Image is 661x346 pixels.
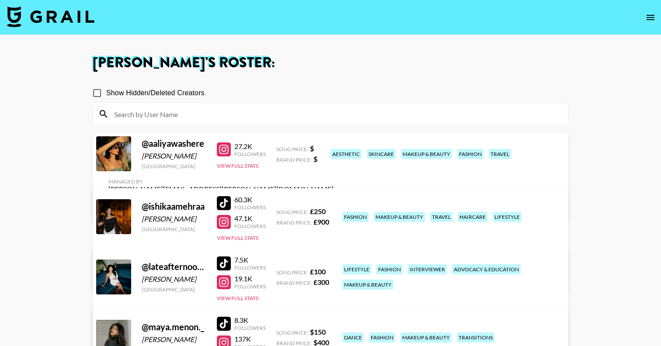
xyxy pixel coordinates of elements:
[108,178,334,185] div: Managed By
[400,332,452,343] div: makeup & beauty
[430,212,452,222] div: travel
[106,88,205,98] span: Show Hidden/Deleted Creators
[142,286,206,293] div: [GEOGRAPHIC_DATA]
[142,163,206,170] div: [GEOGRAPHIC_DATA]
[234,316,266,325] div: 8.3K
[401,149,452,159] div: makeup & beauty
[217,295,258,301] button: View Full Stats
[276,329,308,336] span: Song Price:
[367,149,396,159] div: skincare
[234,195,266,204] div: 60.3K
[234,223,266,229] div: Followers
[452,264,521,274] div: advocacy & education
[93,56,568,70] h1: [PERSON_NAME] 's Roster:
[142,261,206,272] div: @ lateafternoonthoughts
[234,264,266,271] div: Followers
[7,6,94,27] img: Grail Talent
[310,207,326,215] strong: £ 250
[313,218,329,226] strong: £ 900
[276,269,308,276] span: Song Price:
[109,107,563,121] input: Search by User Name
[142,152,206,160] div: [PERSON_NAME]
[457,332,494,343] div: transitions
[642,9,659,26] button: open drawer
[376,264,403,274] div: fashion
[142,335,206,344] div: [PERSON_NAME]
[276,146,308,152] span: Song Price:
[342,264,371,274] div: lifestyle
[234,151,266,157] div: Followers
[330,149,362,159] div: aesthetic
[458,212,487,222] div: haircare
[234,283,266,290] div: Followers
[342,332,364,343] div: dance
[234,256,266,264] div: 7.5K
[142,201,206,212] div: @ ishikaamehraa
[374,212,425,222] div: makeup & beauty
[342,280,393,290] div: makeup & beauty
[142,275,206,284] div: [PERSON_NAME]
[142,226,206,232] div: [GEOGRAPHIC_DATA]
[276,209,308,215] span: Song Price:
[310,328,326,336] strong: $ 150
[313,155,317,163] strong: $
[234,325,266,331] div: Followers
[310,144,314,152] strong: $
[217,235,258,241] button: View Full Stats
[310,267,326,276] strong: £ 100
[276,219,312,226] span: Brand Price:
[217,163,258,169] button: View Full Stats
[408,264,447,274] div: interviewer
[457,149,484,159] div: fashion
[342,212,369,222] div: fashion
[276,156,312,163] span: Brand Price:
[276,280,312,286] span: Brand Price:
[489,149,511,159] div: travel
[142,322,206,332] div: @ maya.menon._
[493,212,522,222] div: lifestyle
[142,215,206,223] div: [PERSON_NAME]
[108,185,334,194] div: [PERSON_NAME][EMAIL_ADDRESS][PERSON_NAME][DOMAIN_NAME]
[142,138,206,149] div: @ aaliyawashere
[234,274,266,283] div: 19.1K
[234,214,266,223] div: 47.1K
[234,204,266,211] div: Followers
[234,142,266,151] div: 27.2K
[313,278,329,286] strong: £ 300
[369,332,395,343] div: fashion
[234,335,266,343] div: 137K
